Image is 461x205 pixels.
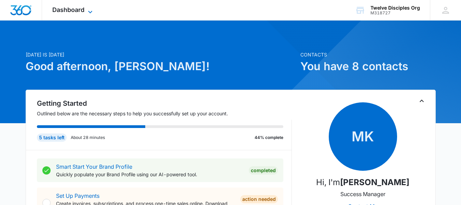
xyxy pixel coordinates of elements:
p: [DATE] is [DATE] [26,51,296,58]
p: Quickly populate your Brand Profile using our AI-powered tool. [56,171,243,178]
div: account id [370,11,420,15]
a: Smart Start Your Brand Profile [56,163,132,170]
span: MK [329,102,397,171]
button: Toggle Collapse [418,97,426,105]
div: account name [370,5,420,11]
a: Set Up Payments [56,192,99,199]
p: About 28 minutes [71,134,105,141]
p: Hi, I'm [316,176,409,189]
p: Success Manager [340,190,385,198]
h1: You have 8 contacts [300,58,436,75]
div: Action Needed [240,195,278,203]
p: 44% complete [255,134,283,141]
strong: [PERSON_NAME] [340,177,409,187]
div: 5 tasks left [37,133,67,142]
div: Completed [249,166,278,175]
p: Outlined below are the necessary steps to help you successfully set up your account. [37,110,292,117]
span: Dashboard [52,6,84,13]
p: Contacts [300,51,436,58]
h2: Getting Started [37,98,292,108]
h1: Good afternoon, [PERSON_NAME]! [26,58,296,75]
